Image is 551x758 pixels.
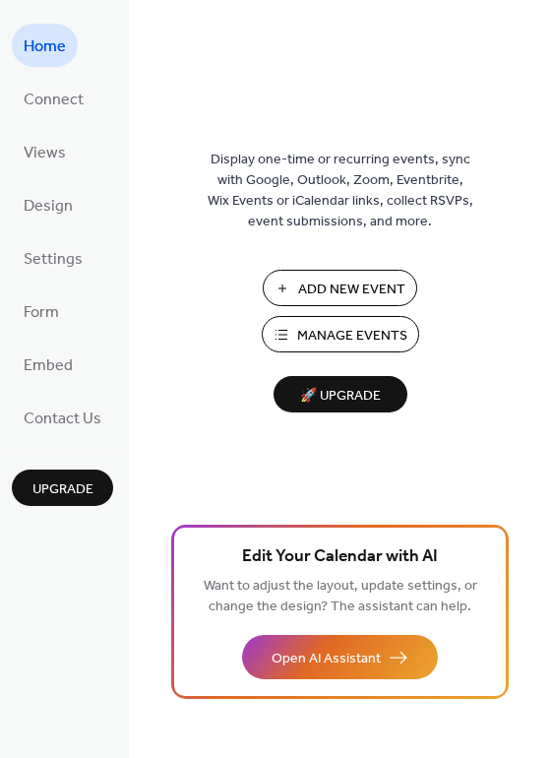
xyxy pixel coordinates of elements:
button: Add New Event [263,270,417,306]
button: Open AI Assistant [242,635,438,679]
span: Views [24,138,66,169]
a: Views [12,130,78,173]
span: Display one-time or recurring events, sync with Google, Outlook, Zoom, Eventbrite, Wix Events or ... [208,150,473,232]
span: Add New Event [298,280,405,300]
span: Home [24,32,66,63]
span: Connect [24,85,84,116]
button: Upgrade [12,470,113,506]
span: Contact Us [24,404,101,435]
span: 🚀 Upgrade [285,383,396,410]
a: Connect [12,77,95,120]
span: Embed [24,350,73,382]
span: Upgrade [32,479,93,500]
a: Form [12,289,71,333]
a: Settings [12,236,94,280]
a: Embed [12,343,85,386]
span: Want to adjust the layout, update settings, or change the design? The assistant can help. [204,573,477,620]
span: Edit Your Calendar with AI [242,543,438,571]
span: Design [24,191,73,222]
span: Settings [24,244,83,276]
span: Form [24,297,59,329]
button: 🚀 Upgrade [274,376,407,412]
a: Home [12,24,78,67]
span: Manage Events [297,326,407,347]
span: Open AI Assistant [272,649,381,669]
a: Design [12,183,85,226]
button: Manage Events [262,316,419,352]
a: Contact Us [12,396,113,439]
